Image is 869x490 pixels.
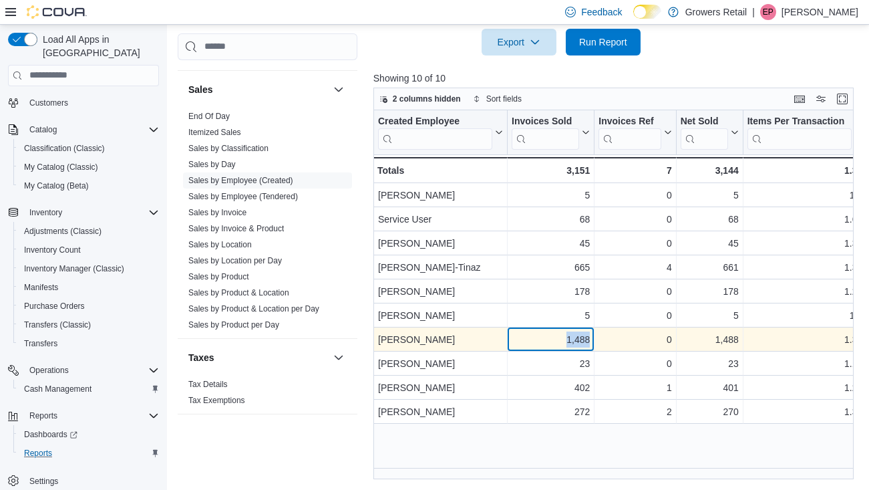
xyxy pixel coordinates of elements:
div: Created Employee [378,115,492,128]
div: [PERSON_NAME] [378,332,503,348]
button: Inventory Manager (Classic) [13,259,164,278]
span: Reports [24,448,52,459]
div: Net Sold [681,115,728,149]
div: 1.32 [747,259,863,275]
div: 1.35 [747,404,863,420]
button: My Catalog (Classic) [13,158,164,176]
span: Transfers (Classic) [19,317,159,333]
div: 45 [512,235,590,251]
span: Sales by Location per Day [188,255,282,266]
div: [PERSON_NAME] [378,187,503,203]
div: Invoices Sold [512,115,579,128]
span: Itemized Sales [188,127,241,138]
p: Growers Retail [685,4,747,20]
button: Invoices Ref [598,115,671,149]
span: Export [490,29,548,55]
button: Sales [188,83,328,96]
a: Sales by Location per Day [188,256,282,265]
span: End Of Day [188,111,230,122]
div: Sales [178,108,357,338]
span: Customers [24,94,159,111]
div: 4 [598,259,671,275]
button: Export [482,29,556,55]
span: Run Report [579,35,627,49]
span: Settings [29,476,58,487]
button: Operations [24,362,74,378]
div: 5 [681,308,739,324]
a: Dashboards [19,426,83,443]
span: Reports [29,410,57,421]
button: Display options [813,91,829,107]
button: Inventory Count [13,241,164,259]
span: Sales by Location [188,239,252,250]
div: Invoices Sold [512,115,579,149]
span: EP [763,4,773,20]
p: | [752,4,755,20]
div: 3,151 [512,162,590,178]
a: Sales by Location [188,240,252,249]
div: Items Per Transaction [747,115,852,128]
div: 68 [512,211,590,227]
div: Created Employee [378,115,492,149]
span: Cash Management [24,384,92,394]
a: Classification (Classic) [19,140,110,156]
span: Settings [24,472,159,489]
span: Adjustments (Classic) [19,223,159,239]
div: 401 [681,380,739,396]
span: Cash Management [19,381,159,397]
a: End Of Day [188,112,230,121]
span: Operations [29,365,69,376]
a: Sales by Classification [188,144,269,153]
a: Inventory Manager (Classic) [19,261,130,277]
button: Reports [24,408,63,424]
span: Sales by Product per Day [188,320,279,330]
button: My Catalog (Beta) [13,176,164,195]
div: Items Per Transaction [747,115,852,149]
div: [PERSON_NAME]-Tinaz [378,259,503,275]
button: Sort fields [468,91,527,107]
h3: Sales [188,83,213,96]
a: Sales by Invoice & Product [188,224,284,233]
div: 45 [681,235,739,251]
div: 23 [681,356,739,372]
span: Tax Details [188,379,228,390]
span: My Catalog (Classic) [19,159,159,175]
div: 2 [598,404,671,420]
button: Classification (Classic) [13,139,164,158]
span: Sales by Employee (Tendered) [188,191,298,202]
span: Sales by Day [188,159,236,170]
p: [PERSON_NAME] [781,4,858,20]
span: Inventory Count [24,245,81,255]
span: Sales by Classification [188,143,269,154]
button: Operations [3,361,164,380]
span: Sales by Product & Location [188,287,289,298]
h3: Taxes [188,351,214,364]
span: Sort fields [486,94,522,104]
div: 1,488 [512,332,590,348]
div: 270 [681,404,739,420]
a: Settings [24,473,63,489]
span: Dashboards [24,429,77,440]
button: Transfers (Classic) [13,316,164,334]
button: Sales [331,82,347,98]
span: Inventory [29,207,62,218]
div: 5 [681,187,739,203]
button: Reports [3,406,164,425]
a: Transfers (Classic) [19,317,96,333]
button: Inventory [3,203,164,222]
a: Purchase Orders [19,298,90,314]
a: Inventory Count [19,242,86,258]
div: 178 [512,283,590,299]
div: [PERSON_NAME] [378,380,503,396]
a: My Catalog (Beta) [19,178,94,194]
img: Cova [27,5,87,19]
a: Sales by Employee (Tendered) [188,192,298,201]
div: Invoices Ref [598,115,661,128]
button: Manifests [13,278,164,297]
span: Inventory Manager (Classic) [19,261,159,277]
button: Cash Management [13,380,164,398]
span: Catalog [29,124,57,135]
button: Transfers [13,334,164,353]
span: My Catalog (Classic) [24,162,98,172]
